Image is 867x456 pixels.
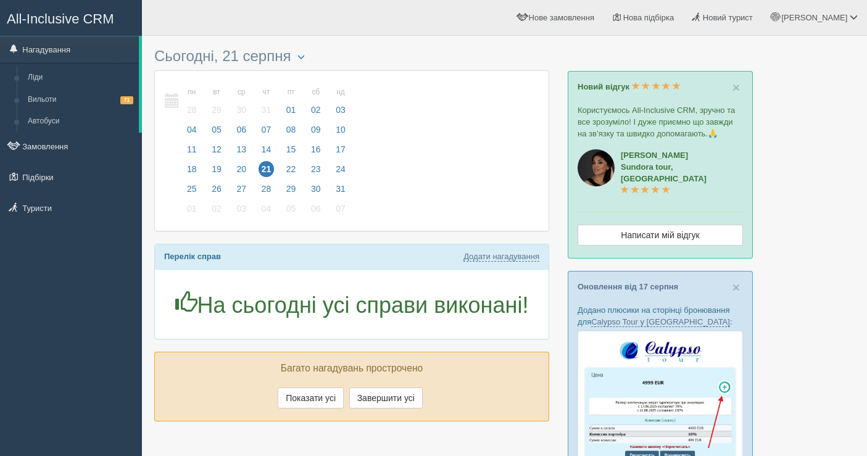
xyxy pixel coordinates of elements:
[233,201,249,217] span: 03
[209,181,225,197] span: 26
[184,102,200,118] span: 28
[329,143,349,162] a: 17
[304,143,328,162] a: 16
[180,143,204,162] a: 11
[329,123,349,143] a: 10
[308,87,324,97] small: сб
[529,13,594,22] span: Нове замовлення
[280,202,303,222] a: 05
[333,201,349,217] span: 07
[304,80,328,123] a: сб 02
[209,141,225,157] span: 12
[280,143,303,162] a: 15
[578,304,743,328] p: Додано плюсики на сторінці бронювання для :
[333,102,349,118] span: 03
[283,181,299,197] span: 29
[233,122,249,138] span: 06
[164,252,221,261] b: Перелік справ
[623,13,674,22] span: Нова підбірка
[578,104,743,139] p: Користуємось All-Inclusive CRM, зручно та все зрозуміло! І дуже приємно що завжди на зв’язку та ш...
[22,89,139,111] a: Вильоти71
[259,141,275,157] span: 14
[184,181,200,197] span: 25
[259,181,275,197] span: 28
[230,182,253,202] a: 27
[259,161,275,177] span: 21
[283,141,299,157] span: 15
[278,388,344,408] button: Показати усі
[732,81,740,94] button: Close
[120,96,133,104] span: 71
[255,182,278,202] a: 28
[209,122,225,138] span: 05
[259,201,275,217] span: 04
[205,202,228,222] a: 02
[233,87,249,97] small: ср
[180,182,204,202] a: 25
[230,202,253,222] a: 03
[230,123,253,143] a: 06
[22,110,139,133] a: Автобуси
[308,181,324,197] span: 30
[329,182,349,202] a: 31
[329,80,349,123] a: нд 03
[209,161,225,177] span: 19
[578,225,743,246] a: Написати мій відгук
[255,202,278,222] a: 04
[703,13,753,22] span: Новий турист
[578,82,681,91] a: Новий відгук
[184,161,200,177] span: 18
[329,202,349,222] a: 07
[308,102,324,118] span: 02
[1,1,141,35] a: All-Inclusive CRM
[283,87,299,97] small: пт
[732,280,740,294] span: ×
[280,123,303,143] a: 08
[333,87,349,97] small: нд
[154,48,549,64] h3: Сьогодні, 21 серпня
[255,162,278,182] a: 21
[280,80,303,123] a: пт 01
[164,291,539,318] h1: На сьогодні усі справи виконані!
[283,201,299,217] span: 05
[209,102,225,118] span: 29
[280,162,303,182] a: 22
[308,201,324,217] span: 06
[621,151,707,195] a: [PERSON_NAME]Sundora tour, [GEOGRAPHIC_DATA]
[205,162,228,182] a: 19
[283,122,299,138] span: 08
[180,80,204,123] a: пн 28
[333,141,349,157] span: 17
[230,80,253,123] a: ср 30
[781,13,847,22] span: [PERSON_NAME]
[205,182,228,202] a: 26
[308,141,324,157] span: 16
[591,317,730,327] a: Calypso Tour у [GEOGRAPHIC_DATA]
[283,161,299,177] span: 22
[333,122,349,138] span: 10
[233,102,249,118] span: 30
[7,11,114,27] span: All-Inclusive CRM
[164,362,539,376] p: Багато нагадувань прострочено
[205,80,228,123] a: вт 29
[184,87,200,97] small: пн
[230,162,253,182] a: 20
[304,162,328,182] a: 23
[283,102,299,118] span: 01
[180,123,204,143] a: 04
[349,388,423,408] button: Завершити усі
[22,67,139,89] a: Ліди
[255,123,278,143] a: 07
[184,141,200,157] span: 11
[259,122,275,138] span: 07
[209,87,225,97] small: вт
[333,161,349,177] span: 24
[205,143,228,162] a: 12
[230,143,253,162] a: 13
[180,202,204,222] a: 01
[732,80,740,94] span: ×
[259,102,275,118] span: 31
[233,181,249,197] span: 27
[308,122,324,138] span: 09
[255,143,278,162] a: 14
